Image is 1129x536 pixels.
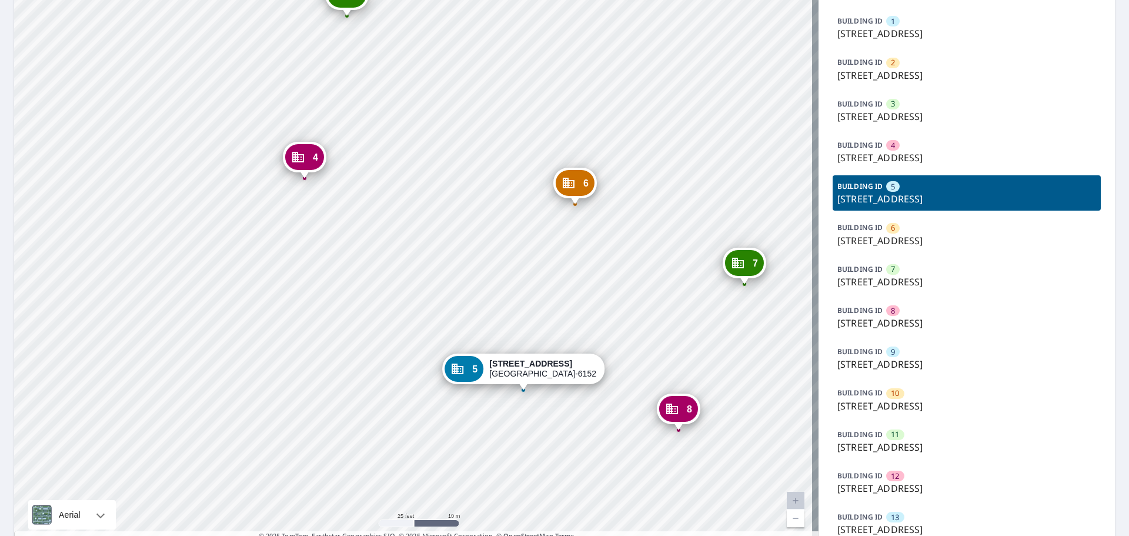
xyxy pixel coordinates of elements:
p: BUILDING ID [837,181,883,191]
div: Dropped pin, building 6, Commercial property, 15300 W Colonial Dr Winter Garden, FL 34787 [553,168,597,204]
span: 5 [472,365,477,374]
span: 6 [891,222,895,234]
span: 13 [891,512,899,523]
p: [STREET_ADDRESS] [837,440,1096,454]
p: BUILDING ID [837,347,883,357]
p: [STREET_ADDRESS] [837,481,1096,495]
span: 2 [891,57,895,68]
span: 3 [891,98,895,109]
p: BUILDING ID [837,57,883,67]
span: 8 [687,405,692,414]
span: 4 [891,140,895,151]
p: [STREET_ADDRESS] [837,109,1096,124]
div: Dropped pin, building 8, Commercial property, 15339 Oak Apple Ct Winter Garden, FL 34787-6152 [657,394,700,430]
span: 12 [891,471,899,482]
p: [STREET_ADDRESS] [837,151,1096,165]
p: [STREET_ADDRESS] [837,26,1096,41]
div: Dropped pin, building 7, Commercial property, 15300 W Colonial Dr Winter Garden, FL 34787 [723,248,766,284]
span: 8 [891,305,895,317]
span: 1 [891,16,895,27]
span: 4 [313,153,318,162]
p: BUILDING ID [837,140,883,150]
span: 10 [891,388,899,399]
span: 7 [753,259,758,268]
p: BUILDING ID [837,512,883,522]
p: BUILDING ID [837,388,883,398]
a: Current Level 20, Zoom In Disabled [787,492,804,510]
p: [STREET_ADDRESS] [837,275,1096,289]
span: 11 [891,429,899,440]
div: [GEOGRAPHIC_DATA]-6152 [489,359,596,379]
div: Dropped pin, building 4, Commercial property, 15300 W Colonial Dr Winter Garden, FL 34787 [283,142,326,178]
span: 9 [891,347,895,358]
p: BUILDING ID [837,99,883,109]
span: 6 [583,179,589,188]
p: [STREET_ADDRESS] [837,357,1096,371]
div: Aerial [55,500,84,530]
p: [STREET_ADDRESS] [837,68,1096,82]
strong: [STREET_ADDRESS] [489,359,572,368]
p: [STREET_ADDRESS] [837,192,1096,206]
p: [STREET_ADDRESS] [837,234,1096,248]
p: BUILDING ID [837,430,883,440]
p: BUILDING ID [837,16,883,26]
a: Current Level 20, Zoom Out [787,510,804,527]
p: BUILDING ID [837,264,883,274]
p: BUILDING ID [837,222,883,232]
span: 5 [891,181,895,192]
p: [STREET_ADDRESS] [837,399,1096,413]
p: [STREET_ADDRESS] [837,316,1096,330]
p: BUILDING ID [837,305,883,315]
div: Aerial [28,500,116,530]
span: 7 [891,264,895,275]
div: Dropped pin, building 5, Commercial property, 15345 Oak Apple Ct Winter Garden, FL 34787-6152 [442,354,604,390]
p: BUILDING ID [837,471,883,481]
